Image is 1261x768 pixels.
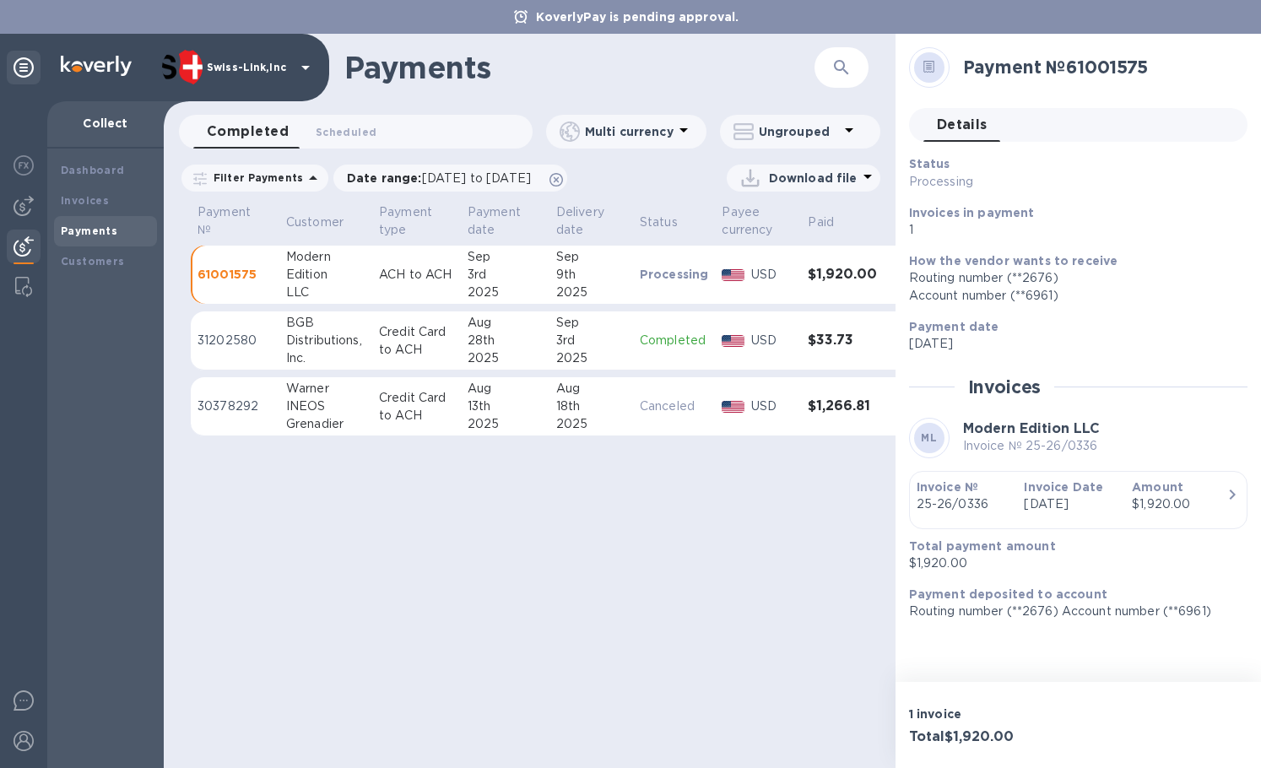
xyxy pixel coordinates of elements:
div: 9th [556,266,626,284]
div: 2025 [556,415,626,433]
div: Sep [468,248,543,266]
p: USD [751,266,794,284]
span: Customer [286,214,365,231]
span: Completed [207,120,289,143]
p: Customer [286,214,344,231]
p: Multi currency [585,123,674,140]
div: Modern [286,248,365,266]
span: Payment № [198,203,273,239]
p: Date range : [347,170,539,187]
span: Payment date [468,203,543,239]
span: Payment type [379,203,454,239]
div: Grenadier [286,415,365,433]
span: Details [937,113,988,137]
div: BGB [286,314,365,332]
p: Routing number (**2676) Account number (**6961) [909,603,1234,620]
p: Swiss-Link,Inc [207,62,291,73]
span: Delivery date [556,203,626,239]
div: 2025 [468,349,543,367]
p: Payment date [468,203,521,239]
h1: Payments [344,50,764,85]
b: Dashboard [61,164,125,176]
p: Paid [808,214,834,231]
p: Download file [769,170,858,187]
div: $1,920.00 [1132,495,1226,513]
b: Invoice Date [1024,480,1103,494]
div: Sep [556,248,626,266]
img: USD [722,335,744,347]
b: Payment date [909,320,999,333]
div: INEOS [286,398,365,415]
span: Paid [808,214,856,231]
p: Processing [640,266,709,283]
b: Invoice № [917,480,978,494]
div: 2025 [556,284,626,301]
div: 13th [468,398,543,415]
div: Aug [468,380,543,398]
p: Status [640,214,678,231]
img: Foreign exchange [14,155,34,176]
h3: $1,920.00 [808,267,877,283]
p: Delivery date [556,203,604,239]
p: 25-26/0336 [917,495,1011,513]
div: Aug [468,314,543,332]
div: 3rd [556,332,626,349]
div: 3rd [468,266,543,284]
div: Date range:[DATE] to [DATE] [333,165,567,192]
div: 2025 [468,415,543,433]
b: ML [921,431,937,444]
p: Credit Card to ACH [379,389,454,425]
span: Payee currency [722,203,794,239]
span: Scheduled [316,123,376,141]
img: USD [722,401,744,413]
p: Collect [61,115,150,132]
div: Warner [286,380,365,398]
h2: Invoices [968,376,1042,398]
div: Edition [286,266,365,284]
div: Routing number (**2676) [909,269,1234,287]
div: Distributions, [286,332,365,349]
img: Logo [61,56,132,76]
p: 31202580 [198,332,273,349]
p: $1,920.00 [909,554,1234,572]
p: ACH to ACH [379,266,454,284]
h3: Total $1,920.00 [909,729,1072,745]
b: Amount [1132,480,1183,494]
b: Customers [61,255,125,268]
div: 28th [468,332,543,349]
b: Modern Edition LLC [963,420,1100,436]
div: Aug [556,380,626,398]
p: Payee currency [722,203,772,239]
p: 1 [909,221,1234,239]
b: Invoices [61,194,109,207]
p: [DATE] [909,335,1234,353]
h3: $33.73 [808,333,877,349]
img: USD [722,269,744,281]
b: Payments [61,224,117,237]
p: KoverlyPay is pending approval. [528,8,748,25]
div: Unpin categories [7,51,41,84]
b: Status [909,157,950,170]
p: Ungrouped [759,123,839,140]
div: 2025 [468,284,543,301]
h2: Payment № 61001575 [963,57,1234,78]
span: Status [640,214,700,231]
p: Credit Card to ACH [379,323,454,359]
p: Processing [909,173,1126,191]
b: How the vendor wants to receive [909,254,1118,268]
p: 61001575 [198,266,273,283]
div: 18th [556,398,626,415]
p: 1 invoice [909,706,1072,722]
div: Sep [556,314,626,332]
b: Invoices in payment [909,206,1035,219]
p: 30378292 [198,398,273,415]
b: Payment deposited to account [909,587,1107,601]
p: Invoice № 25-26/0336 [963,437,1100,455]
button: Invoice №25-26/0336Invoice Date[DATE]Amount$1,920.00 [909,471,1247,529]
p: Payment № [198,203,251,239]
span: [DATE] to [DATE] [422,171,531,185]
p: Canceled [640,398,709,415]
div: Account number (**6961) [909,287,1234,305]
h3: $1,266.81 [808,398,877,414]
p: Filter Payments [207,170,303,185]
